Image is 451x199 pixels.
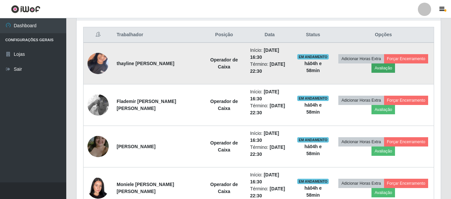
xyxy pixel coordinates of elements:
[384,54,428,63] button: Forçar Encerramento
[11,5,40,13] img: CoreUI Logo
[250,131,279,143] time: [DATE] 16:30
[305,185,322,198] strong: há 04 h e 58 min
[246,27,293,43] th: Data
[210,57,238,69] strong: Operador de Caixa
[210,140,238,152] strong: Operador de Caixa
[293,27,333,43] th: Status
[305,102,322,115] strong: há 04 h e 58 min
[305,144,322,156] strong: há 04 h e 58 min
[384,137,428,147] button: Forçar Encerramento
[87,86,109,124] img: 1677862473540.jpeg
[250,47,289,61] li: Início:
[297,96,329,101] span: EM ANDAMENTO
[371,147,395,156] button: Avaliação
[87,49,109,77] img: 1742385063633.jpeg
[338,54,384,63] button: Adicionar Horas Extra
[210,182,238,194] strong: Operador de Caixa
[117,99,176,111] strong: Flademir [PERSON_NAME] [PERSON_NAME]
[113,27,202,43] th: Trabalhador
[371,188,395,197] button: Avaliação
[384,96,428,105] button: Forçar Encerramento
[371,105,395,114] button: Avaliação
[297,54,329,59] span: EM ANDAMENTO
[117,182,174,194] strong: Moniele [PERSON_NAME] [PERSON_NAME]
[117,61,174,66] strong: thayline [PERSON_NAME]
[338,179,384,188] button: Adicionar Horas Extra
[250,130,289,144] li: Início:
[117,144,155,149] strong: [PERSON_NAME]
[297,137,329,143] span: EM ANDAMENTO
[333,27,434,43] th: Opções
[338,96,384,105] button: Adicionar Horas Extra
[305,61,322,73] strong: há 04 h e 58 min
[250,172,279,184] time: [DATE] 16:30
[202,27,246,43] th: Posição
[338,137,384,147] button: Adicionar Horas Extra
[250,61,289,75] li: Término:
[210,99,238,111] strong: Operador de Caixa
[371,63,395,73] button: Avaliação
[250,48,279,60] time: [DATE] 16:30
[297,179,329,184] span: EM ANDAMENTO
[250,144,289,158] li: Término:
[87,128,109,165] img: 1737811794614.jpeg
[250,171,289,185] li: Início:
[250,88,289,102] li: Início:
[384,179,428,188] button: Forçar Encerramento
[250,89,279,101] time: [DATE] 16:30
[250,102,289,116] li: Término:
